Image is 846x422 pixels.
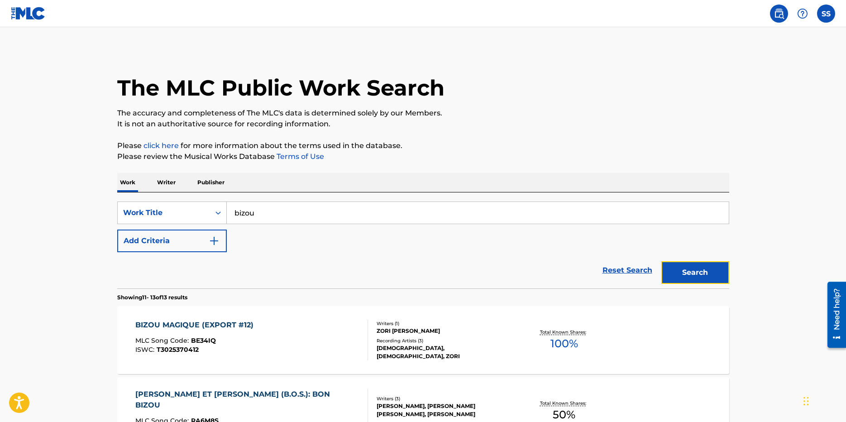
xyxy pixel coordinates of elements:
[377,344,513,360] div: [DEMOGRAPHIC_DATA], [DEMOGRAPHIC_DATA], ZORI
[377,395,513,402] div: Writers ( 3 )
[117,74,445,101] h1: The MLC Public Work Search
[135,345,157,354] span: ISWC :
[821,277,846,352] iframe: Resource Center
[195,173,227,192] p: Publisher
[117,119,729,129] p: It is not an authoritative source for recording information.
[117,293,187,302] p: Showing 11 - 13 of 13 results
[209,235,220,246] img: 9d2ae6d4665cec9f34b9.svg
[803,388,809,415] div: Drag
[154,173,178,192] p: Writer
[774,8,784,19] img: search
[598,260,657,280] a: Reset Search
[550,336,578,352] span: 100 %
[540,329,588,336] p: Total Known Shares:
[11,7,46,20] img: MLC Logo
[117,201,729,288] form: Search Form
[135,336,191,345] span: MLC Song Code :
[191,336,216,345] span: BE34IQ
[117,173,138,192] p: Work
[123,207,205,218] div: Work Title
[117,230,227,252] button: Add Criteria
[117,306,729,374] a: BIZOU MAGIQUE (EXPORT #12)MLC Song Code:BE34IQISWC:T3025370412Writers (1)ZORI [PERSON_NAME]Record...
[377,320,513,327] div: Writers ( 1 )
[117,108,729,119] p: The accuracy and completeness of The MLC's data is determined solely by our Members.
[377,402,513,418] div: [PERSON_NAME], [PERSON_NAME] [PERSON_NAME], [PERSON_NAME]
[377,327,513,335] div: ZORI [PERSON_NAME]
[793,5,812,23] div: Help
[275,152,324,161] a: Terms of Use
[117,151,729,162] p: Please review the Musical Works Database
[143,141,179,150] a: click here
[377,337,513,344] div: Recording Artists ( 3 )
[540,400,588,407] p: Total Known Shares:
[770,5,788,23] a: Public Search
[117,140,729,151] p: Please for more information about the terms used in the database.
[817,5,835,23] div: User Menu
[797,8,808,19] img: help
[157,345,199,354] span: T3025370412
[661,261,729,284] button: Search
[135,389,360,411] div: [PERSON_NAME] ET [PERSON_NAME] (B.O.S.): BON BIZOU
[801,379,846,422] iframe: Chat Widget
[135,320,258,331] div: BIZOU MAGIQUE (EXPORT #12)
